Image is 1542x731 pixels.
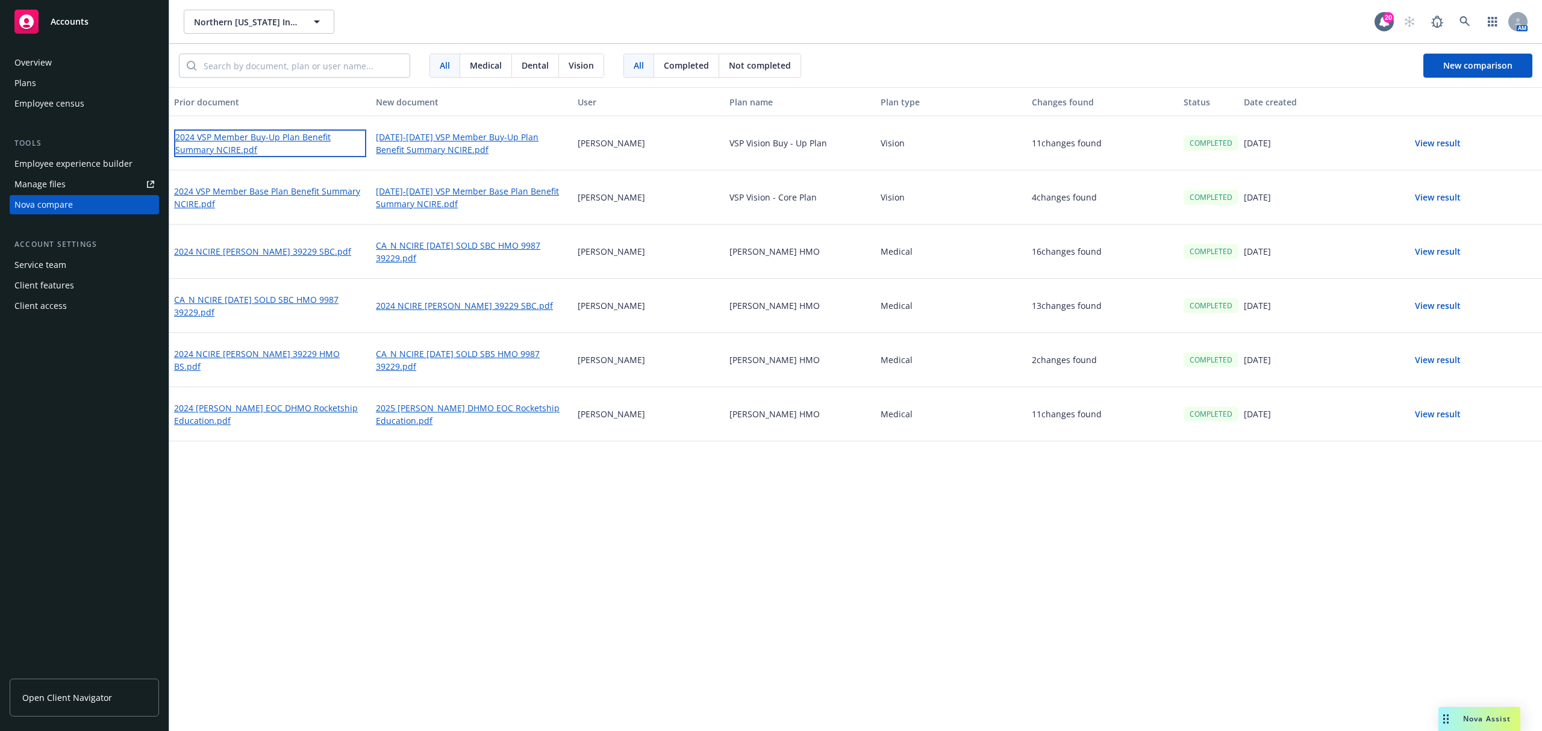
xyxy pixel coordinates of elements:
[1383,12,1394,23] div: 20
[174,96,366,108] div: Prior document
[876,87,1027,116] button: Plan type
[1396,294,1480,318] button: View result
[1032,408,1102,420] p: 11 changes found
[376,402,568,427] a: 2025 [PERSON_NAME] DHMO EOC Rocketship Education.pdf
[1438,707,1453,731] div: Drag to move
[196,54,410,77] input: Search by document, plan or user name...
[876,279,1027,333] div: Medical
[729,96,871,108] div: Plan name
[1184,244,1238,259] div: COMPLETED
[1423,54,1532,78] button: New comparison
[1481,10,1505,34] a: Switch app
[1184,352,1238,367] div: COMPLETED
[1244,96,1385,108] div: Date created
[725,87,876,116] button: Plan name
[578,299,645,312] p: [PERSON_NAME]
[1032,96,1173,108] div: Changes found
[1032,245,1102,258] p: 16 changes found
[1396,402,1480,426] button: View result
[10,276,159,295] a: Client features
[725,170,876,225] div: VSP Vision - Core Plan
[1438,707,1520,731] button: Nova Assist
[1397,10,1422,34] a: Start snowing
[876,333,1027,387] div: Medical
[174,402,366,427] a: 2024 [PERSON_NAME] EOC DHMO Rocketship Education.pdf
[1396,131,1480,155] button: View result
[51,17,89,26] span: Accounts
[1244,137,1271,149] p: [DATE]
[14,195,73,214] div: Nova compare
[1396,240,1480,264] button: View result
[14,276,74,295] div: Client features
[1463,714,1511,724] span: Nova Assist
[187,61,196,70] svg: Search
[376,185,568,210] a: [DATE]-[DATE] VSP Member Base Plan Benefit Summary NCIRE.pdf
[10,94,159,113] a: Employee census
[1396,185,1480,210] button: View result
[10,255,159,275] a: Service team
[1032,137,1102,149] p: 11 changes found
[1179,87,1240,116] button: Status
[10,53,159,72] a: Overview
[14,296,67,316] div: Client access
[573,87,724,116] button: User
[725,279,876,333] div: [PERSON_NAME] HMO
[376,96,568,108] div: New document
[1244,408,1271,420] p: [DATE]
[14,255,66,275] div: Service team
[1244,245,1271,258] p: [DATE]
[1184,96,1235,108] div: Status
[578,408,645,420] p: [PERSON_NAME]
[1032,353,1097,366] p: 2 changes found
[470,59,502,72] span: Medical
[14,154,133,173] div: Employee experience builder
[881,96,1022,108] div: Plan type
[376,299,553,312] a: 2024 NCIRE [PERSON_NAME] 39229 SBC.pdf
[1032,191,1097,204] p: 4 changes found
[725,116,876,170] div: VSP Vision Buy - Up Plan
[10,238,159,250] div: Account settings
[1184,135,1238,151] div: COMPLETED
[174,129,366,157] a: 2024 VSP Member Buy-Up Plan Benefit Summary NCIRE.pdf
[10,296,159,316] a: Client access
[14,73,36,93] div: Plans
[194,16,298,28] span: Northern [US_STATE] Institute for Research and Education
[376,131,568,156] a: [DATE]-[DATE] VSP Member Buy-Up Plan Benefit Summary NCIRE.pdf
[174,185,366,210] a: 2024 VSP Member Base Plan Benefit Summary NCIRE.pdf
[725,225,876,279] div: [PERSON_NAME] HMO
[1027,87,1178,116] button: Changes found
[10,154,159,173] a: Employee experience builder
[169,87,371,116] button: Prior document
[440,59,450,72] span: All
[10,175,159,194] a: Manage files
[578,96,719,108] div: User
[1244,353,1271,366] p: [DATE]
[376,347,568,373] a: CA_N NCIRE [DATE] SOLD SBS HMO 9987 39229.pdf
[725,387,876,441] div: [PERSON_NAME] HMO
[664,59,709,72] span: Completed
[376,239,568,264] a: CA_N NCIRE [DATE] SOLD SBC HMO 9987 39229.pdf
[1032,299,1102,312] p: 13 changes found
[578,191,645,204] p: [PERSON_NAME]
[876,387,1027,441] div: Medical
[876,116,1027,170] div: Vision
[1244,299,1271,312] p: [DATE]
[876,225,1027,279] div: Medical
[1443,60,1512,71] span: New comparison
[725,333,876,387] div: [PERSON_NAME] HMO
[1184,190,1238,205] div: COMPLETED
[184,10,334,34] button: Northern [US_STATE] Institute for Research and Education
[371,87,573,116] button: New document
[1244,191,1271,204] p: [DATE]
[876,170,1027,225] div: Vision
[10,137,159,149] div: Tools
[578,137,645,149] p: [PERSON_NAME]
[1239,87,1390,116] button: Date created
[174,347,366,373] a: 2024 NCIRE [PERSON_NAME] 39229 HMO BS.pdf
[1453,10,1477,34] a: Search
[729,59,791,72] span: Not completed
[634,59,644,72] span: All
[10,195,159,214] a: Nova compare
[10,5,159,39] a: Accounts
[1184,298,1238,313] div: COMPLETED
